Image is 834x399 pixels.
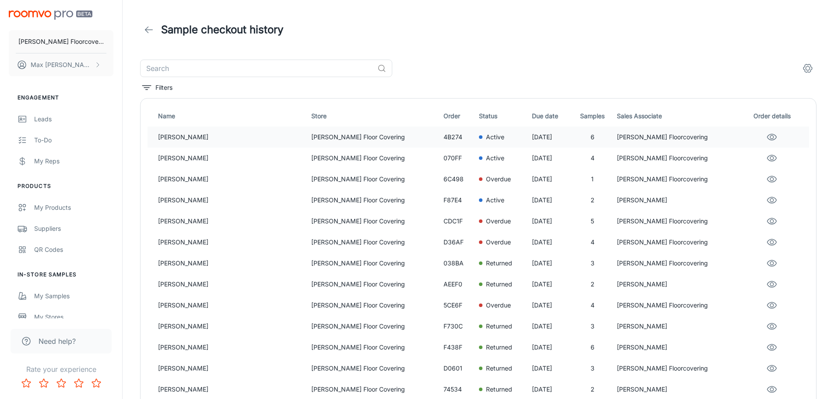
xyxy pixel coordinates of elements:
[34,245,113,254] div: QR Codes
[88,374,105,392] button: Rate 5 star
[311,216,436,226] p: [PERSON_NAME] Floor Covering
[9,53,113,76] button: Max [PERSON_NAME]
[763,297,781,314] button: eye
[486,300,511,310] p: Overdue
[158,343,304,352] p: [PERSON_NAME]
[763,149,781,167] button: eye
[486,343,512,352] p: Returned
[575,132,609,142] p: 6
[617,364,739,373] p: [PERSON_NAME] Floorcovering
[799,60,816,77] button: columns
[617,237,739,247] p: [PERSON_NAME] Floorcovering
[34,156,113,166] div: My Reps
[443,195,472,205] p: F87E4
[311,300,436,310] p: [PERSON_NAME] Floor Covering
[158,237,304,247] p: [PERSON_NAME]
[486,321,512,331] p: Returned
[486,258,512,268] p: Returned
[763,275,781,293] button: eye
[34,135,113,145] div: To-do
[532,174,569,184] p: [DATE]
[18,37,104,46] p: [PERSON_NAME] Floorcovering
[9,30,113,53] button: [PERSON_NAME] Floorcovering
[486,132,504,142] p: Active
[34,224,113,233] div: Suppliers
[158,321,304,331] p: [PERSON_NAME]
[575,216,609,226] p: 5
[763,381,781,398] button: eye
[34,203,113,212] div: My Products
[532,279,569,289] p: [DATE]
[486,237,511,247] p: Overdue
[443,385,472,394] p: 74534
[486,385,512,394] p: Returned
[763,360,781,377] button: eye
[613,106,742,127] th: Sales Associate
[443,237,472,247] p: D36AF
[39,336,76,346] span: Need help?
[443,279,472,289] p: AEEF0
[486,216,511,226] p: Overdue
[443,364,472,373] p: D0601
[532,343,569,352] p: [DATE]
[158,153,304,163] p: [PERSON_NAME]
[158,216,304,226] p: [PERSON_NAME]
[158,132,304,142] p: [PERSON_NAME]
[532,385,569,394] p: [DATE]
[763,212,781,230] button: eye
[311,364,436,373] p: [PERSON_NAME] Floor Covering
[575,364,609,373] p: 3
[443,132,472,142] p: 4B274
[742,106,809,127] th: Order details
[486,174,511,184] p: Overdue
[311,132,436,142] p: [PERSON_NAME] Floor Covering
[575,237,609,247] p: 4
[617,258,739,268] p: [PERSON_NAME] Floorcovering
[311,321,436,331] p: [PERSON_NAME] Floor Covering
[158,300,304,310] p: [PERSON_NAME]
[53,374,70,392] button: Rate 3 star
[617,216,739,226] p: [PERSON_NAME] Floorcovering
[158,364,304,373] p: [PERSON_NAME]
[475,106,528,127] th: Status
[763,128,781,146] button: eye
[486,195,504,205] p: Active
[763,254,781,272] button: eye
[575,321,609,331] p: 3
[575,343,609,352] p: 6
[158,279,304,289] p: [PERSON_NAME]
[443,300,472,310] p: 5CE6F
[575,258,609,268] p: 3
[575,279,609,289] p: 2
[140,60,374,77] input: Search
[311,174,436,184] p: [PERSON_NAME] Floor Covering
[763,339,781,356] button: eye
[763,318,781,335] button: eye
[311,258,436,268] p: [PERSON_NAME] Floor Covering
[18,374,35,392] button: Rate 1 star
[311,279,436,289] p: [PERSON_NAME] Floor Covering
[158,174,304,184] p: [PERSON_NAME]
[532,300,569,310] p: [DATE]
[575,174,609,184] p: 1
[763,191,781,209] button: eye
[70,374,88,392] button: Rate 4 star
[532,132,569,142] p: [DATE]
[9,11,92,20] img: Roomvo PRO Beta
[532,216,569,226] p: [DATE]
[617,321,739,331] p: [PERSON_NAME]
[35,374,53,392] button: Rate 2 star
[617,300,739,310] p: [PERSON_NAME] Floorcovering
[443,153,472,163] p: 070FF
[532,195,569,205] p: [DATE]
[575,300,609,310] p: 4
[486,279,512,289] p: Returned
[575,385,609,394] p: 2
[617,343,739,352] p: [PERSON_NAME]
[148,106,308,127] th: Name
[763,170,781,188] button: eye
[528,106,572,127] th: Due date
[308,106,440,127] th: Store
[763,233,781,251] button: eye
[443,258,472,268] p: 038BA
